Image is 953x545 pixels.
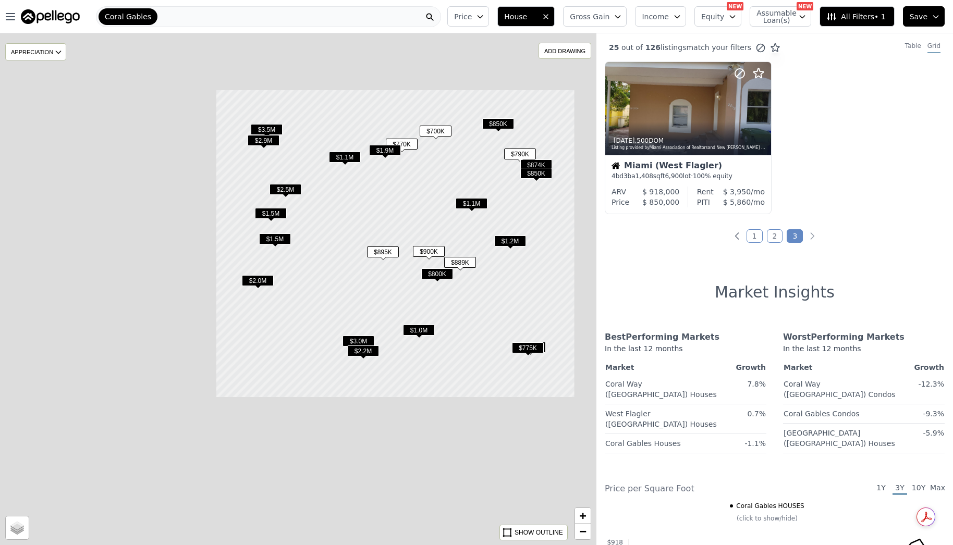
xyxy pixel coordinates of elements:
div: In the last 12 months [605,343,766,360]
span: $ 850,000 [642,198,679,206]
button: House [497,6,555,27]
a: Zoom in [575,508,591,524]
span: − [580,525,587,538]
span: $790K [504,148,536,159]
div: NEW [727,2,743,10]
span: $1.0M [403,325,435,336]
span: $1.9M [369,145,401,156]
button: Save [903,6,945,27]
div: $895K [367,246,399,262]
div: Best Performing Markets [605,331,766,343]
th: Growth [913,360,945,375]
div: $1.5M [259,233,291,249]
div: Worst Performing Markets [783,331,945,343]
span: $ 3,950 [723,188,751,196]
th: Market [605,360,735,375]
th: Market [783,360,913,375]
span: Coral Gables [105,11,151,22]
button: Gross Gain [563,6,627,27]
span: 25 [609,43,619,52]
div: ARV [612,187,626,197]
span: 6,900 [665,172,682,180]
div: $1.1M [456,198,487,213]
div: $775K [512,342,544,357]
span: $1.1M [329,152,361,163]
span: $849K [514,342,546,353]
span: $2.0M [242,275,274,286]
button: Equity [694,6,741,27]
span: $2.9M [248,135,279,146]
div: $800K [421,268,453,283]
span: 0.7% [747,410,766,418]
a: Coral Gables Condos [784,405,860,419]
span: $770K [386,139,418,150]
div: $1.9M [369,145,401,160]
div: (click to show/hide) [597,514,937,523]
a: Page 1 [747,229,763,243]
span: -12.3% [918,380,944,388]
div: $849K [514,342,546,357]
div: NEW [797,2,813,10]
a: Coral Way ([GEOGRAPHIC_DATA]) Houses [605,376,717,400]
div: Table [905,42,921,53]
div: , 500 DOM [612,137,766,145]
div: $1.5M [255,208,287,223]
span: Income [642,11,669,22]
span: 7.8% [747,380,766,388]
span: $1.5M [259,233,291,244]
button: Price [447,6,489,27]
div: $700K [420,126,451,141]
div: $2.2M [347,345,379,361]
a: Layers [6,516,29,539]
a: Previous page [732,231,742,241]
div: /mo [710,197,765,207]
div: $1.1M [329,152,361,167]
span: $700K [420,126,451,137]
div: Rent [697,187,714,197]
div: $850K [520,168,552,183]
div: $3.0M [343,336,374,351]
a: [DATE],500DOMListing provided byMiami Association of Realtorsand New [PERSON_NAME] RealtyHouseMia... [605,61,771,214]
div: Miami (West Flagler) [612,162,765,172]
span: $850K [520,168,552,179]
th: Growth [735,360,766,375]
span: 10Y [911,482,926,495]
span: $2.2M [347,345,379,356]
time: 2024-02-15 21:20 [614,137,635,144]
span: Save [910,11,927,22]
div: $874K [520,159,552,175]
span: 1,408 [636,172,653,180]
span: $1.2M [494,236,526,246]
div: $900K [413,246,445,261]
div: $889K [444,257,476,272]
ul: Pagination [596,231,953,241]
span: $775K [512,342,544,353]
span: Price [454,11,472,22]
span: 126 [643,43,661,52]
a: [GEOGRAPHIC_DATA] ([GEOGRAPHIC_DATA]) Houses [784,425,895,449]
div: /mo [714,187,765,197]
div: $850K [482,118,514,133]
img: House [612,162,620,170]
span: Gross Gain [570,11,609,22]
div: out of listings [596,42,780,53]
a: Coral Way ([GEOGRAPHIC_DATA]) Condos [784,376,896,400]
span: $900K [413,246,445,257]
a: West Flagler ([GEOGRAPHIC_DATA]) Houses [605,405,717,429]
div: $1.0M [403,325,435,340]
span: All Filters • 1 [826,11,885,22]
span: $1.5M [255,208,287,219]
span: $ 5,860 [723,198,751,206]
span: 1Y [874,482,888,495]
img: Pellego [21,9,80,24]
span: $800K [421,268,453,279]
button: Assumable Loan(s) [750,6,811,27]
span: $874K [520,159,552,170]
span: $889K [444,257,476,268]
span: -9.3% [923,410,944,418]
a: Zoom out [575,524,591,539]
span: $2.5M [270,184,301,195]
div: Grid [927,42,940,53]
div: 4 bd 3 ba sqft lot · 100% equity [612,172,765,180]
div: Price [612,197,629,207]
